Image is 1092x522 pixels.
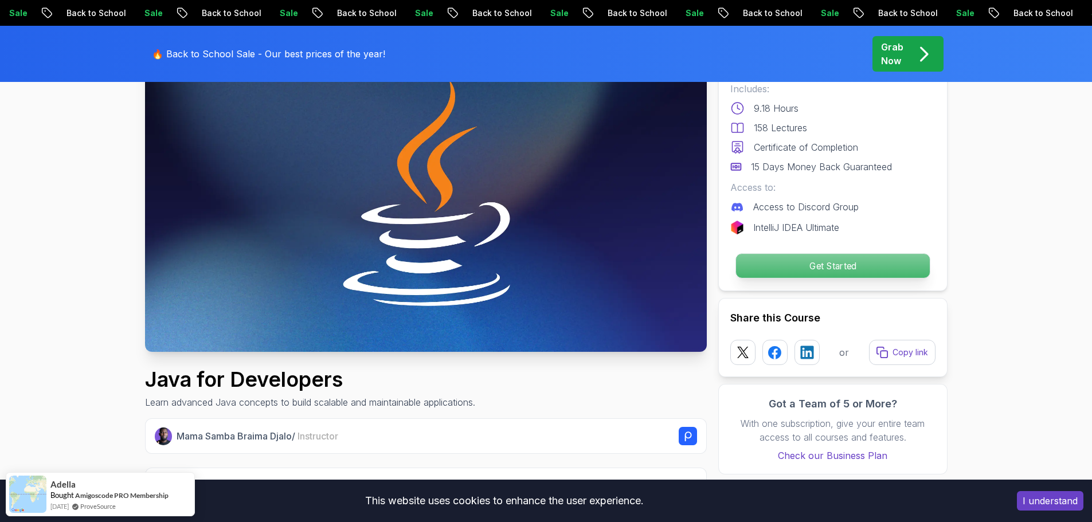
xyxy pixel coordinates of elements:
p: Back to School [840,7,918,19]
div: This website uses cookies to enhance the user experience. [9,488,1000,513]
p: IntelliJ IDEA Ultimate [753,221,839,234]
p: Sale [241,7,278,19]
p: 15 Days Money Back Guaranteed [751,160,892,174]
p: 158 Lectures [754,121,807,135]
span: Bought [50,490,74,500]
img: provesource social proof notification image [9,476,46,513]
img: Nelson Djalo [155,427,173,445]
p: Mama Samba Braima Djalo / [177,429,338,443]
img: jetbrains logo [730,221,744,234]
img: java-for-developers_thumbnail [145,36,707,352]
p: Back to School [975,7,1053,19]
p: Sale [782,7,819,19]
p: With one subscription, give your entire team access to all courses and features. [730,417,936,444]
p: Sale [106,7,143,19]
span: Instructor [298,430,338,442]
button: Accept cookies [1017,491,1083,511]
button: Get Started [735,253,930,278]
p: Certificate of Completion [754,140,858,154]
p: 🔥 Back to School Sale - Our best prices of the year! [152,47,385,61]
h2: Share this Course [730,310,936,326]
p: Sale [512,7,549,19]
a: Amigoscode PRO Membership [75,491,169,500]
p: Back to School [163,7,241,19]
p: Back to School [569,7,647,19]
a: Check our Business Plan [730,449,936,462]
p: Get Started [735,254,929,278]
p: Back to School [434,7,512,19]
p: Sale [918,7,954,19]
p: Learn advanced Java concepts to build scalable and maintainable applications. [145,395,475,409]
span: [DATE] [50,501,69,511]
p: Back to School [299,7,377,19]
span: Adella [50,480,76,489]
button: Copy link [869,340,936,365]
p: Sale [647,7,684,19]
p: Sale [377,7,413,19]
a: ProveSource [80,501,116,511]
h3: Got a Team of 5 or More? [730,396,936,412]
p: Includes: [730,82,936,96]
p: Copy link [893,347,928,358]
p: or [839,346,849,359]
h1: Java for Developers [145,368,475,391]
p: 9.18 Hours [754,101,799,115]
p: Back to School [704,7,782,19]
p: Access to: [730,180,936,194]
p: Access to Discord Group [753,200,859,214]
p: Back to School [28,7,106,19]
p: Sale [1053,7,1090,19]
p: Grab Now [881,40,903,68]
